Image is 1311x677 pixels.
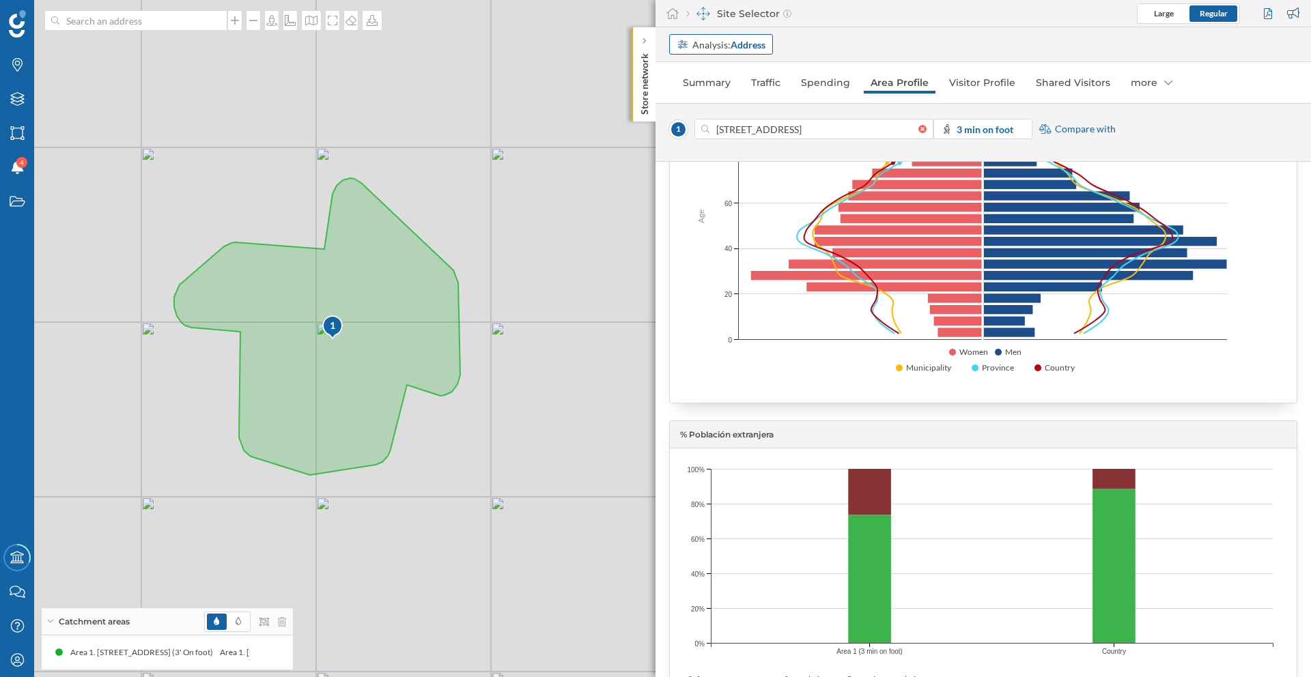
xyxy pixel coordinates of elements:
span: 20 [724,289,732,299]
text: Country [1102,648,1126,655]
span: Women [959,346,988,358]
span: 0% [695,638,705,648]
span: Province [982,362,1014,374]
a: Summary [676,72,737,93]
img: pois-map-marker.svg [322,315,345,341]
div: Area 1. [STREET_ADDRESS] (3' On foot) [216,646,365,659]
span: Municipality [906,362,951,374]
span: 80% [691,499,705,509]
span: 40 [724,244,732,254]
div: Site Selector [686,7,791,20]
span: Support [29,10,78,22]
a: Spending [794,72,857,93]
span: 60 [724,198,732,208]
span: % Población extranjera [680,429,774,441]
span: 40% [691,568,705,579]
span: Catchment areas [59,616,130,628]
span: 0 [728,334,732,345]
span: Compare with [1055,122,1116,136]
div: Area 1. [STREET_ADDRESS] (3' On foot) [66,646,216,659]
strong: 3 min on foot [957,124,1013,135]
span: 20% [691,603,705,614]
a: Area Profile [864,72,935,93]
span: Men [1005,346,1021,358]
a: Traffic [744,72,787,93]
strong: Address [731,39,765,51]
span: 100% [687,464,705,474]
p: Store network [638,48,651,115]
img: dashboards-manager.svg [696,7,710,20]
div: 1 [322,319,344,332]
text: Area 1 (3 min on foot) [836,648,903,655]
span: Large [1154,8,1174,18]
span: Regular [1200,8,1228,18]
div: 1 [322,315,342,339]
text: Age [696,210,706,223]
img: Geoblink Logo [9,10,26,38]
a: Shared Visitors [1029,72,1117,93]
span: Country [1045,362,1075,374]
span: 1 [669,120,688,139]
a: Visitor Profile [942,72,1022,93]
div: more [1124,72,1179,93]
div: Analysis: [692,38,765,52]
span: 60% [691,534,705,544]
span: 4 [20,156,24,169]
